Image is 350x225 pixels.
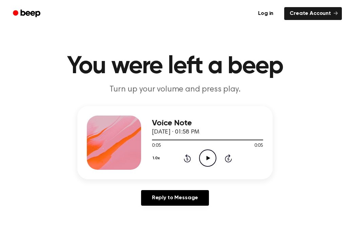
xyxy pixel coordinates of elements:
[254,142,263,149] span: 0:05
[45,84,305,95] p: Turn up your volume and press play.
[8,7,46,20] a: Beep
[8,54,342,79] h1: You were left a beep
[152,152,162,164] button: 1.0x
[152,142,161,149] span: 0:05
[141,190,209,206] a: Reply to Message
[284,7,342,20] a: Create Account
[152,119,263,128] h3: Voice Note
[152,129,199,135] span: [DATE] · 01:58 PM
[251,6,280,21] a: Log in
